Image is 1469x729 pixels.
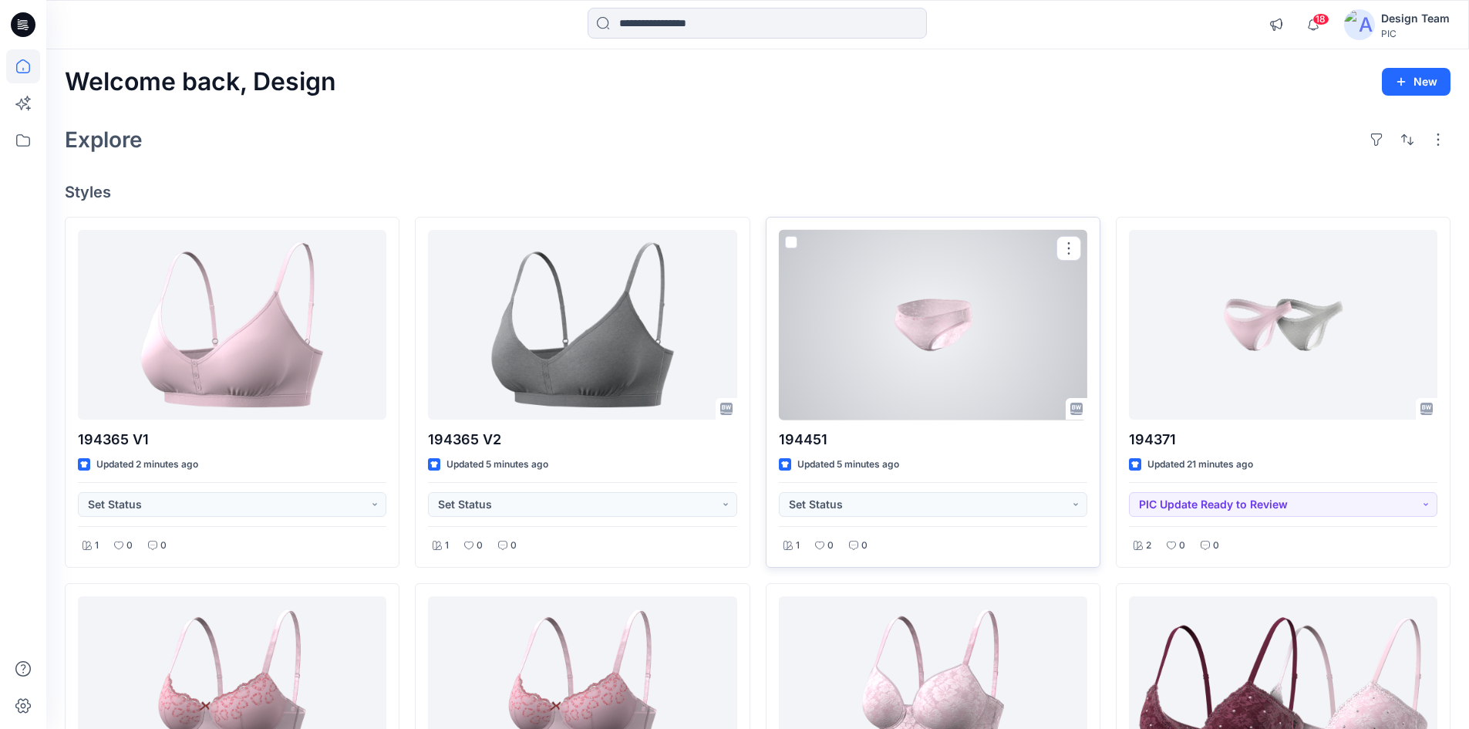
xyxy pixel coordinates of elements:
a: 194371 [1129,230,1437,420]
h4: Styles [65,183,1450,201]
a: 194365 V2 [428,230,736,420]
span: 18 [1312,13,1329,25]
p: Updated 21 minutes ago [1147,457,1253,473]
p: Updated 5 minutes ago [797,457,899,473]
p: 0 [1179,538,1185,554]
img: avatar [1344,9,1375,40]
p: 0 [477,538,483,554]
p: Updated 5 minutes ago [446,457,548,473]
button: New [1382,68,1450,96]
p: 194451 [779,429,1087,451]
p: Updated 2 minutes ago [96,457,198,473]
div: PIC [1381,28,1450,39]
p: 0 [510,538,517,554]
p: 2 [1146,538,1151,554]
a: 194365 V1 [78,230,386,420]
p: 1 [445,538,449,554]
p: 0 [126,538,133,554]
p: 0 [1213,538,1219,554]
a: 194451 [779,230,1087,420]
h2: Explore [65,127,143,152]
h2: Welcome back, Design [65,68,336,96]
p: 0 [160,538,167,554]
p: 194371 [1129,429,1437,451]
p: 1 [95,538,99,554]
p: 1 [796,538,800,554]
p: 194365 V1 [78,429,386,451]
div: Design Team [1381,9,1450,28]
p: 0 [861,538,868,554]
p: 0 [827,538,834,554]
p: 194365 V2 [428,429,736,451]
